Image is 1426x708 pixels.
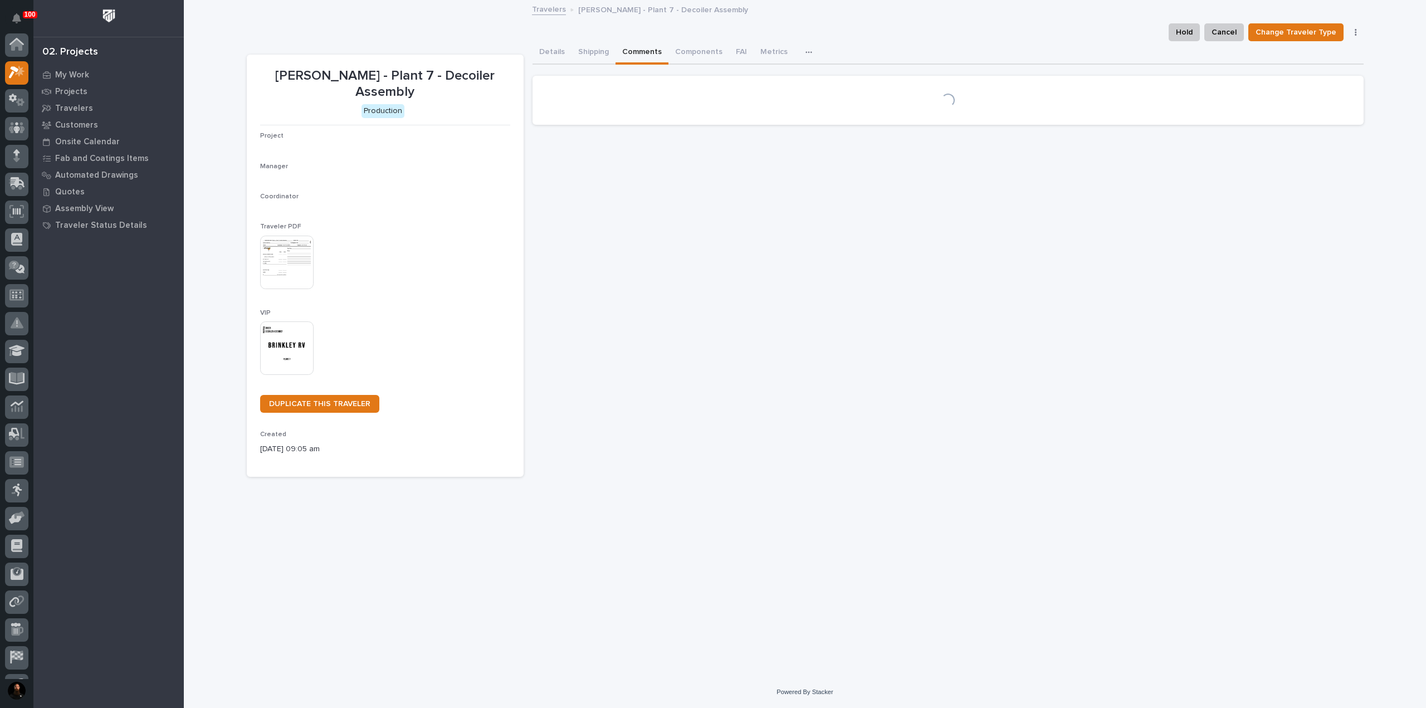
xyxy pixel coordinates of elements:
p: Assembly View [55,204,114,214]
p: My Work [55,70,89,80]
a: Travelers [33,100,184,116]
p: Fab and Coatings Items [55,154,149,164]
span: Traveler PDF [260,223,301,230]
button: Metrics [754,41,794,65]
a: Customers [33,116,184,133]
p: Quotes [55,187,85,197]
button: Notifications [5,7,28,30]
span: VIP [260,310,271,316]
p: Onsite Calendar [55,137,120,147]
p: [DATE] 09:05 am [260,443,510,455]
p: Travelers [55,104,93,114]
span: Hold [1176,26,1193,39]
a: Travelers [532,2,566,15]
button: FAI [729,41,754,65]
p: [PERSON_NAME] - Plant 7 - Decoiler Assembly [578,3,748,15]
button: Components [668,41,729,65]
span: Cancel [1212,26,1237,39]
a: My Work [33,66,184,83]
a: Projects [33,83,184,100]
div: Notifications100 [14,13,28,31]
button: Details [533,41,572,65]
a: DUPLICATE THIS TRAVELER [260,395,379,413]
p: Projects [55,87,87,97]
span: Project [260,133,284,139]
button: Comments [616,41,668,65]
div: 02. Projects [42,46,98,58]
p: 100 [25,11,36,18]
a: Fab and Coatings Items [33,150,184,167]
button: Change Traveler Type [1248,23,1344,41]
button: users-avatar [5,679,28,702]
span: Coordinator [260,193,299,200]
a: Quotes [33,183,184,200]
button: Cancel [1204,23,1244,41]
button: Shipping [572,41,616,65]
p: Automated Drawings [55,170,138,180]
p: Customers [55,120,98,130]
span: DUPLICATE THIS TRAVELER [269,400,370,408]
button: Hold [1169,23,1200,41]
span: Manager [260,163,288,170]
div: Production [362,104,404,118]
span: Created [260,431,286,438]
p: [PERSON_NAME] - Plant 7 - Decoiler Assembly [260,68,510,100]
a: Onsite Calendar [33,133,184,150]
a: Powered By Stacker [777,689,833,695]
img: Workspace Logo [99,6,119,26]
span: Change Traveler Type [1256,26,1336,39]
p: Traveler Status Details [55,221,147,231]
a: Traveler Status Details [33,217,184,233]
a: Automated Drawings [33,167,184,183]
a: Assembly View [33,200,184,217]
